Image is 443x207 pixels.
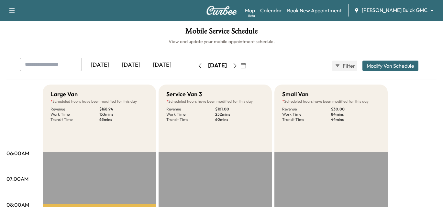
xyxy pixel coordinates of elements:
div: [DATE] [208,62,227,70]
button: Filter [332,61,357,71]
p: Scheduled hours have been modified for this day [166,99,264,104]
h1: Mobile Service Schedule [6,27,437,38]
div: [DATE] [147,58,178,73]
div: Beta [248,13,255,18]
a: MapBeta [245,6,255,14]
p: Revenue [50,107,99,112]
span: [PERSON_NAME] Buick GMC [362,6,427,14]
h5: Large Van [50,90,78,99]
div: [DATE] [116,58,147,73]
p: 252 mins [215,112,264,117]
h5: Service Van 3 [166,90,202,99]
p: $ 30.00 [331,107,380,112]
p: 44 mins [331,117,380,122]
p: 06:00AM [6,149,29,157]
div: [DATE] [84,58,116,73]
p: $ 168.94 [99,107,148,112]
p: Transit Time [166,117,215,122]
h5: Small Van [282,90,308,99]
p: Scheduled hours have been modified for this day [282,99,380,104]
p: 153 mins [99,112,148,117]
a: Calendar [260,6,282,14]
p: Transit Time [50,117,99,122]
p: Work Time [282,112,331,117]
p: 60 mins [215,117,264,122]
button: Modify Van Schedule [362,61,418,71]
p: 07:00AM [6,175,28,183]
a: Book New Appointment [287,6,342,14]
img: Curbee Logo [206,6,237,15]
p: Work Time [166,112,215,117]
p: $ 101.00 [215,107,264,112]
p: Work Time [50,112,99,117]
span: Filter [343,62,354,70]
p: 84 mins [331,112,380,117]
p: Revenue [282,107,331,112]
p: Transit Time [282,117,331,122]
p: 65 mins [99,117,148,122]
h6: View and update your mobile appointment schedule. [6,38,437,45]
p: Scheduled hours have been modified for this day [50,99,148,104]
p: Revenue [166,107,215,112]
